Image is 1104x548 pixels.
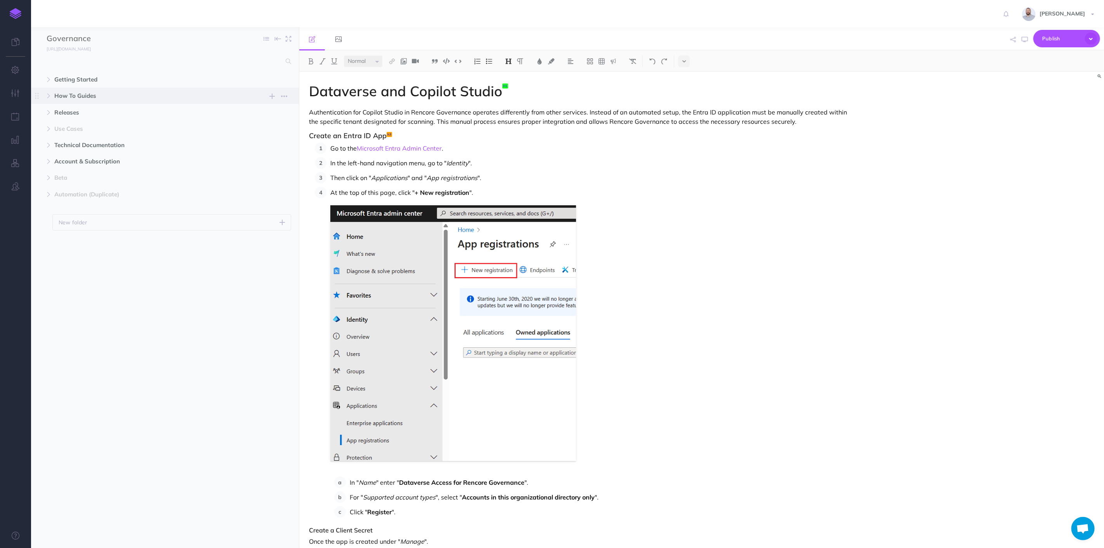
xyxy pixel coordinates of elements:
img: Underline button [331,58,338,64]
p: In " " enter " ". [350,477,853,488]
strong: Dataverse Access for Rencore Governance [399,479,524,486]
img: Text background color button [548,58,555,64]
img: Bold button [307,58,314,64]
button: New folder [52,214,291,231]
em: Identity [446,159,468,167]
p: For " ", select " ". [350,491,853,503]
a: [URL][DOMAIN_NAME] [31,45,99,52]
span: Publish [1042,33,1081,45]
input: Search [47,54,281,68]
img: Create table button [598,58,605,64]
img: Add image button [400,58,407,64]
p: Then click on " " and " ". [330,172,853,184]
img: Alignment dropdown menu button [567,58,574,64]
h4: Create a Client Secret [309,527,853,534]
a: Microsoft Entra Admin Center [357,144,442,152]
span: How To Guides [54,91,243,101]
img: Text color button [536,58,543,64]
a: Open chat [1071,517,1095,540]
h3: Create an Entra ID App [309,132,853,140]
button: Publish [1033,30,1100,47]
p: In the left-hand navigation menu, go to " ". [330,157,853,169]
img: Italic button [319,58,326,64]
em: Applications [371,174,408,182]
span: Releases [54,108,243,117]
input: Documentation Name [47,33,138,45]
strong: + New registration [415,189,469,196]
em: Supported account types [363,493,436,501]
span: Getting Started [54,75,243,84]
img: Add video button [412,58,419,64]
small: [URL][DOMAIN_NAME] [47,46,91,52]
img: K2hC9g2YDHIl8ZMERmdr.png [330,205,576,461]
span: Use Cases [54,124,243,134]
p: At the top of this page, click " ". [330,187,853,198]
img: Link button [389,58,396,64]
img: dqmYJ6zMSCra9RPGpxPUfVOofRKbTqLnhKYT2M4s.jpg [1022,7,1036,21]
p: Once the app is created under " ". [309,537,853,546]
img: Headings dropdown button [505,58,512,64]
p: Go to the . [330,142,853,154]
img: Redo [661,58,668,64]
img: Undo [649,58,656,64]
em: Manage [400,538,424,545]
p: Click " ". [350,506,853,518]
span: Account & Subscription [54,157,243,166]
span: Beta [54,173,243,182]
h1: Dataverse and Copilot Studio [309,83,853,99]
em: Name [359,479,376,486]
span: Technical Documentation [54,140,243,150]
p: New folder [59,218,87,227]
img: Callout dropdown menu button [610,58,617,64]
span: Automation (Duplicate) [54,190,243,199]
strong: Accounts in this organizational directory only [462,493,595,501]
img: Paragraph button [517,58,524,64]
p: Authentication for Copilot Studio in Rencore Governance operates differently from other services.... [309,108,853,126]
img: Blockquote button [431,58,438,64]
strong: Register [367,508,392,516]
img: Code block button [443,58,450,64]
img: Ordered list button [474,58,481,64]
img: Unordered list button [486,58,493,64]
img: Clear styles button [629,58,636,64]
span: [PERSON_NAME] [1036,10,1089,17]
em: App registrations [427,174,477,182]
img: Inline code button [455,58,462,64]
img: logo-mark.svg [10,8,21,19]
